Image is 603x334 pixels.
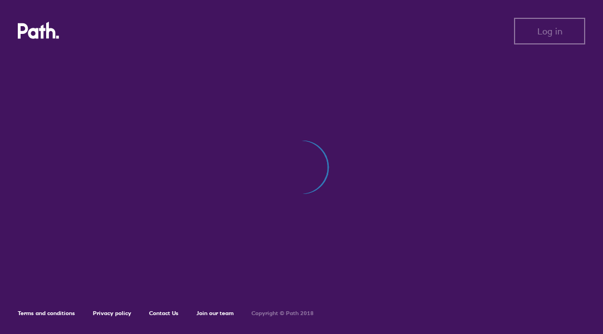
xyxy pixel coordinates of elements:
h6: Copyright © Path 2018 [251,310,314,317]
span: Log in [537,26,562,36]
a: Terms and conditions [18,310,75,317]
button: Log in [514,18,585,44]
a: Join our team [196,310,234,317]
a: Privacy policy [93,310,131,317]
a: Contact Us [149,310,179,317]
